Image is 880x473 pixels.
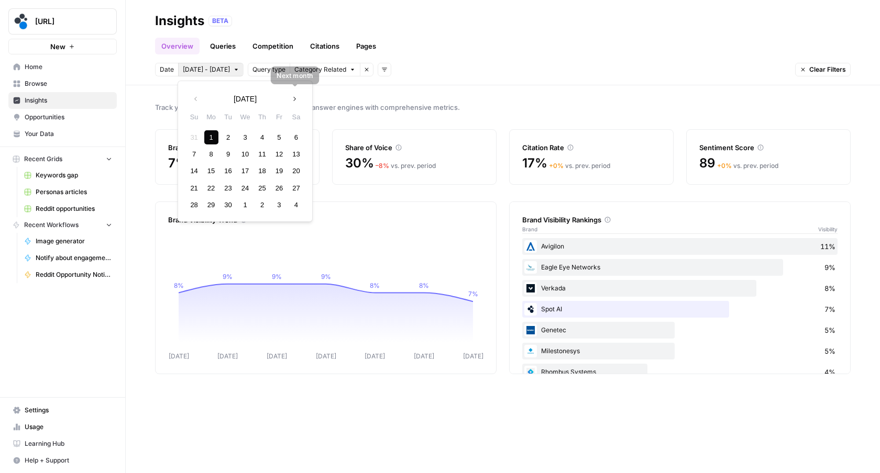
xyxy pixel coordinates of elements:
[289,110,303,124] div: Sa
[8,402,117,419] a: Settings
[522,155,547,172] span: 17%
[169,352,189,360] tspan: [DATE]
[25,439,112,448] span: Learning Hub
[24,220,79,230] span: Recent Workflows
[350,38,382,54] a: Pages
[267,352,287,360] tspan: [DATE]
[204,38,242,54] a: Queries
[522,225,537,233] span: Brand
[524,366,537,378] img: nznuyu4aro0xd9gecrmmppm084a2
[12,12,31,31] img: spot.ai Logo
[246,38,300,54] a: Competition
[255,147,269,161] div: Choose Thursday, September 11th, 2025
[316,352,336,360] tspan: [DATE]
[370,281,380,289] tspan: 8%
[204,198,218,212] div: Choose Monday, September 29th, 2025
[289,130,303,144] div: Choose Saturday, September 6th, 2025
[824,325,835,335] span: 5%
[524,345,537,357] img: s637lvjf4iaa6v9dbcehav2fvws9
[8,39,117,54] button: New
[155,38,200,54] a: Overview
[223,273,233,280] tspan: 9%
[155,13,204,29] div: Insights
[36,171,112,180] span: Keywords gap
[255,181,269,195] div: Choose Thursday, September 25th, 2025
[221,130,235,144] div: Choose Tuesday, September 2nd, 2025
[272,181,286,195] div: Choose Friday, September 26th, 2025
[19,266,117,283] a: Reddit Opportunity Notifier
[204,110,218,124] div: Mo
[238,110,252,124] div: We
[549,162,564,170] span: + 0 %
[824,346,835,356] span: 5%
[522,215,838,225] div: Brand Visibility Rankings
[19,200,117,217] a: Reddit opportunities
[345,142,483,153] div: Share of Voice
[25,79,112,88] span: Browse
[221,164,235,178] div: Choose Tuesday, September 16th, 2025
[289,147,303,161] div: Choose Saturday, September 13th, 2025
[221,198,235,212] div: Choose Tuesday, September 30th, 2025
[795,63,851,76] button: Clear Filters
[824,283,835,294] span: 8%
[221,110,235,124] div: Tu
[524,240,537,253] img: ugvke2pwmrt59fwn9be399kzy0mm
[221,147,235,161] div: Choose Tuesday, September 9th, 2025
[365,352,385,360] tspan: [DATE]
[19,167,117,184] a: Keywords gap
[524,261,537,274] img: 3sp693kqy972ncuwguq8zytdyfsx
[178,81,313,222] div: [DATE] - [DATE]
[419,281,429,289] tspan: 8%
[25,422,112,432] span: Usage
[717,162,732,170] span: + 0 %
[818,225,838,233] span: Visibility
[522,259,838,276] div: Eagle Eye Networks
[289,198,303,212] div: Choose Saturday, October 4th, 2025
[255,110,269,124] div: Th
[8,452,117,469] button: Help + Support
[183,65,230,74] span: [DATE] - [DATE]
[204,181,218,195] div: Choose Monday, September 22nd, 2025
[234,94,257,104] span: [DATE]
[376,162,389,170] span: – 8 %
[272,130,286,144] div: Choose Friday, September 5th, 2025
[522,364,838,380] div: Rhombus Systems
[238,198,252,212] div: Choose Wednesday, October 1st, 2025
[824,262,835,273] span: 9%
[8,92,117,109] a: Insights
[522,238,838,255] div: Avigilon
[25,62,112,72] span: Home
[524,282,537,295] img: 41a5wra5o85gy72yayizv5nshoqx
[155,102,851,112] span: Track your brand's visibility performance across answer engines with comprehensive metrics.
[36,204,112,213] span: Reddit opportunities
[168,215,483,225] div: Brand Visibility Trend
[522,301,838,318] div: Spot AI
[35,16,98,27] span: [URL]
[238,164,252,178] div: Choose Wednesday, September 17th, 2025
[522,280,838,297] div: Verkada
[272,147,286,161] div: Choose Friday, September 12th, 2025
[174,281,184,289] tspan: 8%
[19,250,117,266] a: Notify about engagement - reddit
[294,65,346,74] span: Category Related
[8,151,117,167] button: Recent Grids
[824,304,835,314] span: 7%
[24,154,62,164] span: Recent Grids
[522,142,661,153] div: Citation Rate
[717,161,778,171] div: vs. prev. period
[321,273,331,280] tspan: 9%
[8,59,117,75] a: Home
[187,147,201,161] div: Choose Sunday, September 7th, 2025
[699,142,838,153] div: Sentiment Score
[19,233,117,250] a: Image generator
[185,129,304,213] div: month 2025-09
[50,41,65,52] span: New
[36,236,112,246] span: Image generator
[36,270,112,279] span: Reddit Opportunity Notifier
[25,129,112,139] span: Your Data
[272,110,286,124] div: Fr
[208,16,232,26] div: BETA
[255,198,269,212] div: Choose Thursday, October 2nd, 2025
[289,164,303,178] div: Choose Saturday, September 20th, 2025
[168,142,306,153] div: Brand Visibility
